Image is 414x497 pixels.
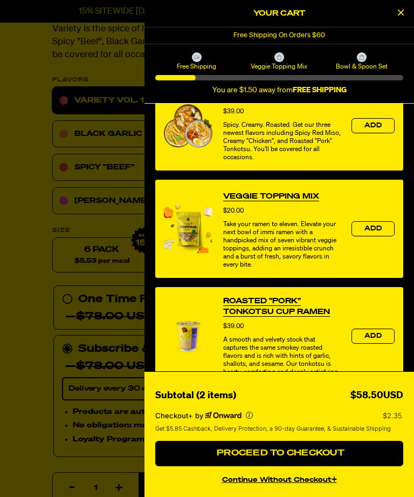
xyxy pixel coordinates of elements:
button: Proceed to Checkout [155,441,403,467]
div: product [155,179,403,278]
span: Free Shipping [157,62,236,71]
div: 1 of 1 [144,28,414,44]
span: Bowl & Spoon Set [322,62,402,71]
a: View Roasted "Pork" Tonkotsu Cup Ramen [223,296,341,317]
span: Add [364,333,382,339]
a: Powered by Onward [205,412,241,419]
div: product [155,287,403,385]
button: Add the product, Variety Vol. 2 to Cart [351,118,395,133]
button: continue without Checkout+ [155,471,403,486]
div: Take your ramen to eleven. Elevate your next bowl of immi ramen with a handpicked mix of seven vi... [223,221,341,269]
span: Add [364,122,382,129]
span: by [195,411,203,420]
img: View Roasted "Pork" Tonkotsu Cup Ramen [164,312,212,360]
span: Checkout+ [155,411,193,420]
span: $20.00 [223,208,244,214]
span: Proceed to Checkout [214,449,344,458]
div: A smooth and velvety stock that captures the same smokey roasted flavors and is rich with hints o... [223,336,341,377]
a: View Veggie Topping Mix [223,191,319,202]
div: Spicy. Creamy. Roasted. Get our three newest flavors including Spicy Red Miso, Creamy "Chicken", ... [223,121,341,162]
img: View Variety Vol. 2 [164,104,212,147]
section: Checkout+ [155,404,403,441]
div: $58.50USD [350,388,403,404]
span: Subtotal (2 items) [155,391,236,400]
button: Close Cart [392,5,409,22]
div: You are $1.50 away from [155,86,403,95]
span: $39.00 [223,323,244,330]
button: More info [246,412,253,419]
span: Add [364,226,382,232]
span: $39.00 [223,108,244,115]
h2: Your Cart [155,5,403,22]
button: Add the product, Veggie Topping Mix to Cart [351,221,395,236]
div: product [155,81,403,171]
img: View Veggie Topping Mix [164,205,212,253]
b: FREE SHIPPING [293,86,347,94]
p: $2.35 [383,411,403,420]
button: Add the product, Roasted "Pork" Tonkotsu Cup Ramen to Cart [351,329,395,344]
span: Veggie Topping Mix [239,62,319,71]
span: Get $5.85 Cashback, Delivery Protection, a 90-day Guarantee, & Sustainable Shipping [155,424,391,433]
